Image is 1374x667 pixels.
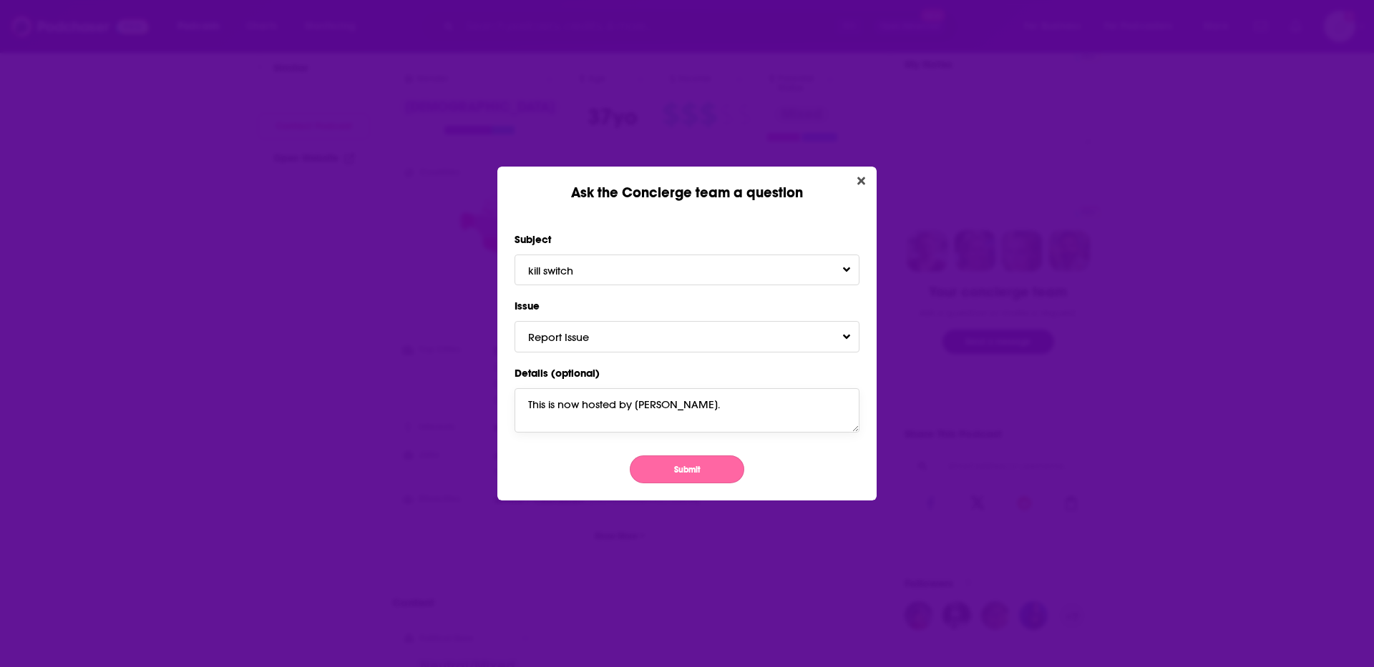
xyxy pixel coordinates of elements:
[515,255,859,285] button: kill switchToggle Pronoun Dropdown
[515,321,859,352] button: Report IssueToggle Pronoun Dropdown
[852,172,871,190] button: Close
[515,230,859,249] label: Subject
[528,264,602,277] span: kill switch
[515,297,859,315] label: Issue
[630,455,744,483] button: Submit
[515,388,859,433] textarea: This is now hosted by [PERSON_NAME].
[515,364,859,382] label: Details (optional)
[497,167,877,202] div: Ask the Concierge team a question
[528,330,618,344] span: Report Issue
